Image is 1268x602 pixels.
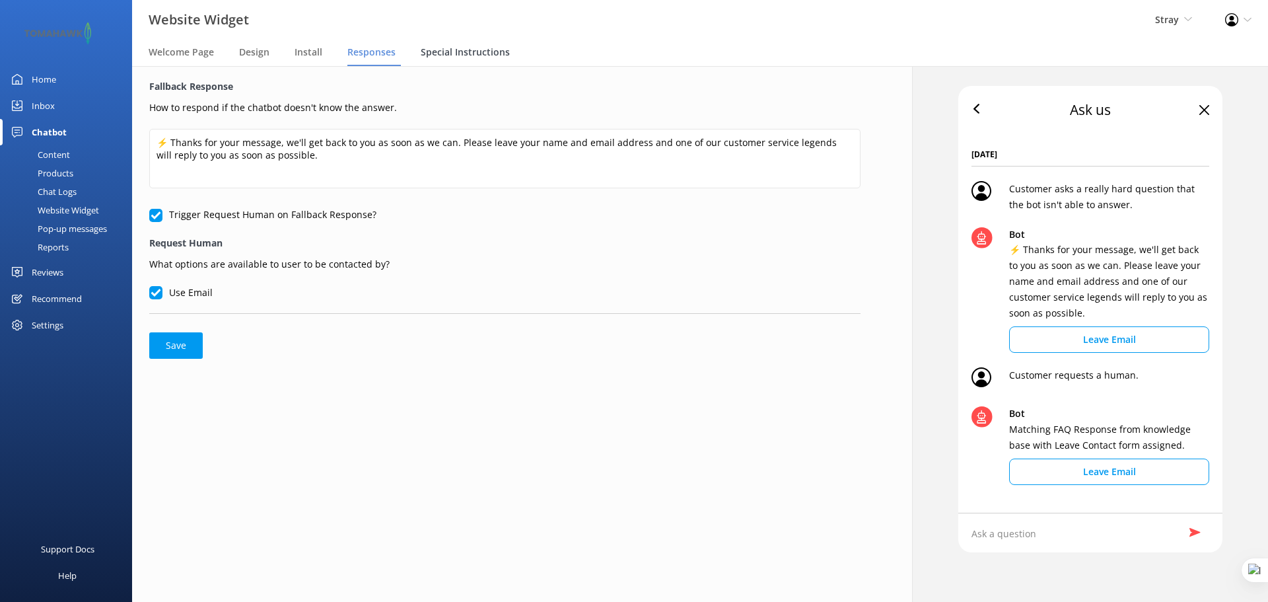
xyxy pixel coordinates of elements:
[421,46,510,59] span: Special Instructions
[1009,422,1209,453] p: Matching FAQ Response from knowledge base with Leave Contact form assigned.
[1009,326,1209,353] button: Leave Email
[239,46,269,59] span: Design
[1155,13,1179,26] span: Stray
[295,46,322,59] span: Install
[149,332,203,359] button: Save
[149,9,249,30] h3: Website Widget
[149,285,213,300] label: Use Email
[8,201,132,219] a: Website Widget
[32,259,63,285] div: Reviews
[1070,99,1111,122] div: Ask us
[8,182,132,201] a: Chat Logs
[1009,227,1209,242] p: Bot
[41,536,94,562] div: Support Docs
[58,562,77,589] div: Help
[1009,367,1139,392] p: Customer requests a human.
[32,66,56,93] div: Home
[149,97,861,115] p: How to respond if the chatbot doesn't know the answer.
[32,119,67,145] div: Chatbot
[149,236,861,250] label: Request Human
[8,238,132,256] a: Reports
[1009,242,1209,321] p: ⚡ Thanks for your message, we'll get back to you as soon as we can. Please leave your name and em...
[8,238,69,256] div: Reports
[8,219,132,238] a: Pop-up messages
[149,207,376,222] label: Trigger Request Human on Fallback Response?
[149,46,214,59] span: Welcome Page
[32,312,63,338] div: Settings
[149,129,861,188] textarea: ⚡ Thanks for your message, we'll get back to you as soon as we can. Please leave your name and em...
[8,145,70,164] div: Content
[8,145,132,164] a: Content
[8,201,99,219] div: Website Widget
[8,182,77,201] div: Chat Logs
[20,22,96,44] img: 2-1647550015.png
[8,164,132,182] a: Products
[1009,406,1209,421] p: Bot
[149,254,861,272] p: What options are available to user to be contacted by?
[32,93,55,119] div: Inbox
[347,46,396,59] span: Responses
[1009,459,1209,485] button: Leave Email
[149,79,861,94] label: Fallback Response
[32,285,82,312] div: Recommend
[971,148,1209,167] span: [DATE]
[8,164,73,182] div: Products
[1009,181,1209,213] p: Customer asks a really hard question that the bot isn't able to answer.
[8,219,107,238] div: Pop-up messages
